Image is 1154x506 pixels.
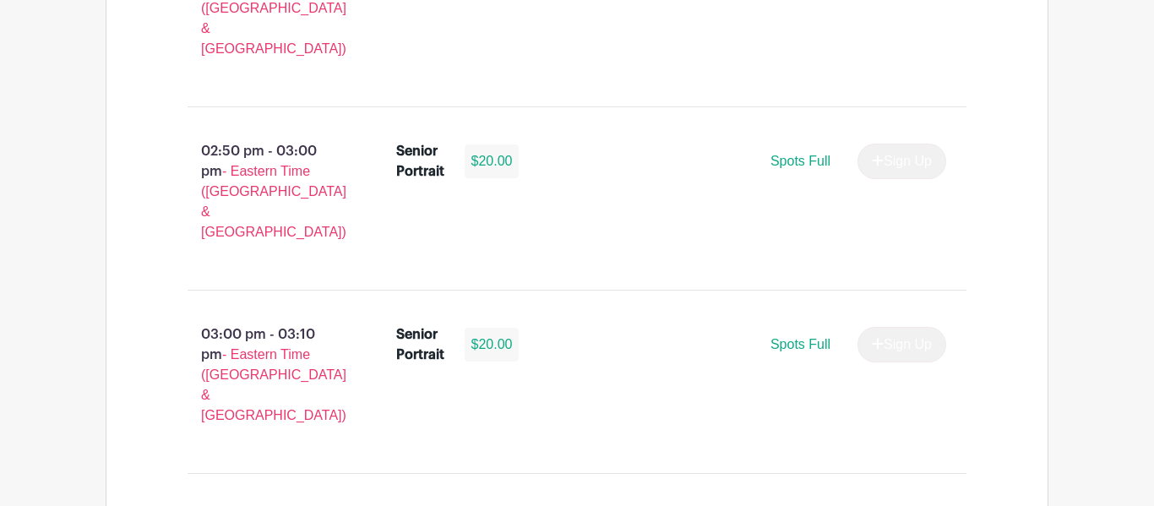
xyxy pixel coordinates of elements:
[201,164,346,239] span: - Eastern Time ([GEOGRAPHIC_DATA] & [GEOGRAPHIC_DATA])
[201,347,346,422] span: - Eastern Time ([GEOGRAPHIC_DATA] & [GEOGRAPHIC_DATA])
[770,337,830,351] span: Spots Full
[161,318,369,433] p: 03:00 pm - 03:10 pm
[465,144,520,178] div: $20.00
[770,154,830,168] span: Spots Full
[396,141,444,182] div: Senior Portrait
[465,328,520,362] div: $20.00
[396,324,444,365] div: Senior Portrait
[161,134,369,249] p: 02:50 pm - 03:00 pm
